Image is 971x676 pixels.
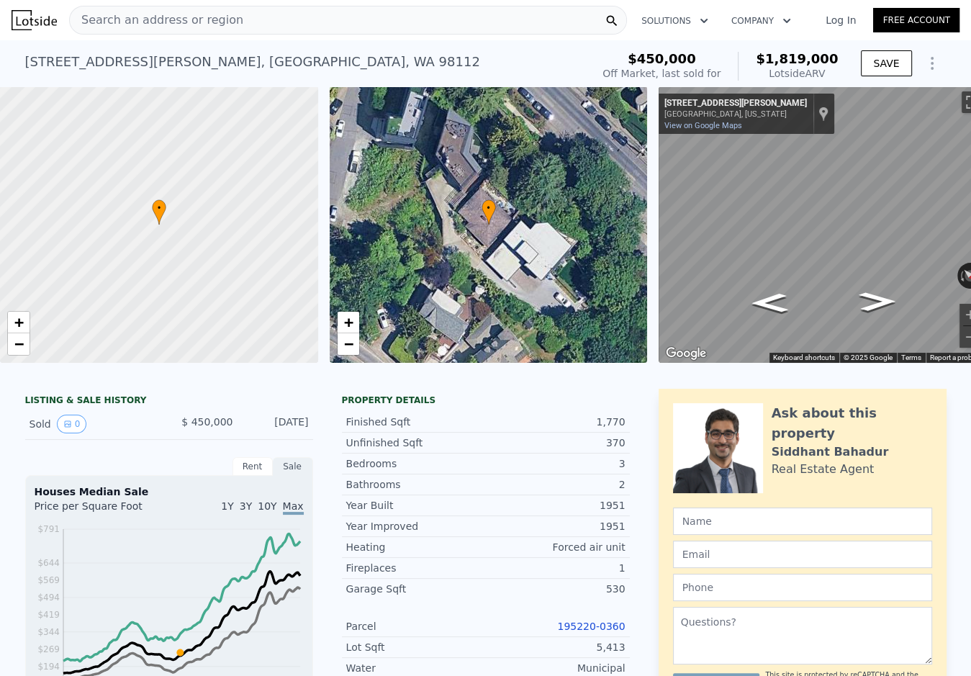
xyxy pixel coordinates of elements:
button: Rotate counterclockwise [957,263,965,289]
button: Solutions [630,8,720,34]
tspan: $269 [37,644,60,654]
div: Parcel [346,619,486,634]
button: View historical data [57,415,87,433]
a: Free Account [873,8,959,32]
tspan: $791 [37,524,60,534]
div: Bathrooms [346,477,486,492]
tspan: $344 [37,627,60,637]
div: • [482,199,496,225]
tspan: $419 [37,610,60,620]
div: Year Built [346,498,486,513]
div: [STREET_ADDRESS][PERSON_NAME] [664,98,807,109]
div: Water [346,661,486,675]
span: $ 450,000 [181,416,232,428]
span: 10Y [258,500,276,512]
div: LISTING & SALE HISTORY [25,395,313,409]
span: 3Y [240,500,252,512]
a: View on Google Maps [664,121,742,130]
div: 1,770 [486,415,625,429]
tspan: $569 [37,575,60,585]
div: • [152,199,166,225]
tspan: $194 [37,662,60,672]
div: Forced air unit [486,540,625,554]
button: Show Options [918,49,947,78]
div: Bedrooms [346,456,486,471]
span: Max [283,500,304,515]
path: Go Northwest, Boyer Ave E [844,287,912,315]
a: Show location on map [818,106,828,122]
div: Sale [273,457,313,476]
tspan: $644 [37,558,60,568]
span: + [14,313,24,331]
div: 1 [486,561,625,575]
span: 1Y [221,500,233,512]
a: Zoom out [8,333,30,355]
a: Open this area in Google Maps (opens a new window) [662,344,710,363]
div: 5,413 [486,640,625,654]
button: Keyboard shortcuts [773,353,835,363]
div: Year Improved [346,519,486,533]
input: Phone [673,574,932,601]
img: Google [662,344,710,363]
span: • [152,202,166,215]
div: Fireplaces [346,561,486,575]
a: Terms (opens in new tab) [901,353,921,361]
tspan: $494 [37,592,60,603]
div: Real Estate Agent [772,461,875,478]
div: 3 [486,456,625,471]
div: [DATE] [245,415,309,433]
div: 2 [486,477,625,492]
a: Zoom in [338,312,359,333]
div: [STREET_ADDRESS][PERSON_NAME] , [GEOGRAPHIC_DATA] , WA 98112 [25,52,480,72]
div: 370 [486,436,625,450]
div: 1951 [486,519,625,533]
input: Name [673,508,932,535]
span: + [343,313,353,331]
div: 530 [486,582,625,596]
span: • [482,202,496,215]
div: Property details [342,395,630,406]
a: Zoom out [338,333,359,355]
div: Lot Sqft [346,640,486,654]
div: Off Market, last sold for [602,66,721,81]
span: Search an address or region [70,12,243,29]
path: Go Southeast, Boyer Ave E [736,289,804,317]
a: 195220-0360 [557,621,625,632]
a: Zoom in [8,312,30,333]
div: Garage Sqft [346,582,486,596]
button: Company [720,8,803,34]
div: Houses Median Sale [35,485,304,499]
div: 1951 [486,498,625,513]
div: Price per Square Foot [35,499,169,522]
img: Lotside [12,10,57,30]
div: Unfinished Sqft [346,436,486,450]
span: − [14,335,24,353]
span: − [343,335,353,353]
div: Heating [346,540,486,554]
a: Log In [808,13,873,27]
div: Sold [30,415,158,433]
button: SAVE [861,50,911,76]
span: $450,000 [628,51,696,66]
div: Municipal [486,661,625,675]
div: Siddhant Bahadur [772,443,889,461]
input: Email [673,541,932,568]
div: Lotside ARV [756,66,838,81]
span: $1,819,000 [756,51,838,66]
span: © 2025 Google [844,353,893,361]
div: Finished Sqft [346,415,486,429]
div: Rent [232,457,273,476]
div: Ask about this property [772,403,932,443]
div: [GEOGRAPHIC_DATA], [US_STATE] [664,109,807,119]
